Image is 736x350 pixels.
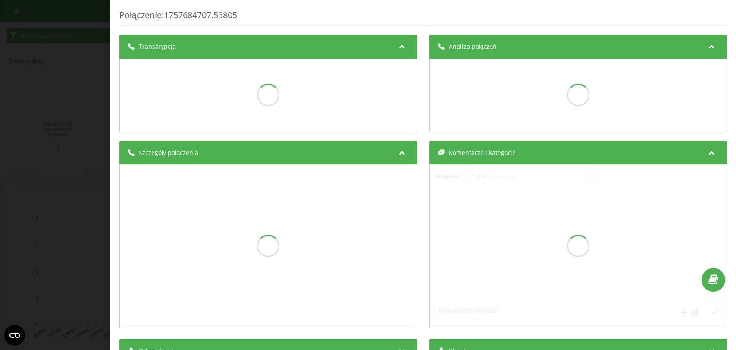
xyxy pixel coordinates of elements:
[4,325,25,346] button: Open CMP widget
[449,42,497,51] span: Analiza połączeń
[449,148,516,157] span: Komentarze i kategorie
[119,9,727,26] div: Połączenie : 1757684707.53805
[139,42,176,51] span: Transkrypcja
[139,148,198,157] span: Szczegóły połączenia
